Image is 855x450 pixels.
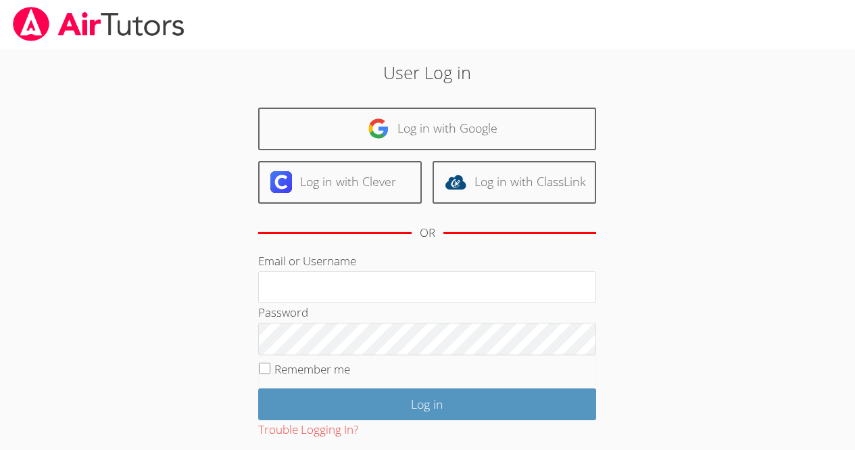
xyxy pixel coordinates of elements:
label: Email or Username [258,253,356,269]
img: classlink-logo-d6bb404cc1216ec64c9a2012d9dc4662098be43eaf13dc465df04b49fa7ab582.svg [445,171,466,193]
label: Remember me [274,361,350,377]
img: google-logo-50288ca7cdecda66e5e0955fdab243c47b7ad437acaf1139b6f446037453330a.svg [368,118,389,139]
a: Log in with ClassLink [433,161,596,204]
div: OR [420,223,435,243]
label: Password [258,305,308,320]
img: airtutors_banner-c4298cdbf04f3fff15de1276eac7730deb9818008684d7c2e4769d2f7ddbe033.png [11,7,186,41]
a: Log in with Google [258,108,596,150]
h2: User Log in [197,60,658,85]
a: Log in with Clever [258,161,422,204]
img: clever-logo-6eab21bc6e7a338710f1a6ff85c0baf02591cd810cc4098c63d3a4b26e2feb20.svg [270,171,292,193]
input: Log in [258,388,596,420]
button: Trouble Logging In? [258,420,358,440]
